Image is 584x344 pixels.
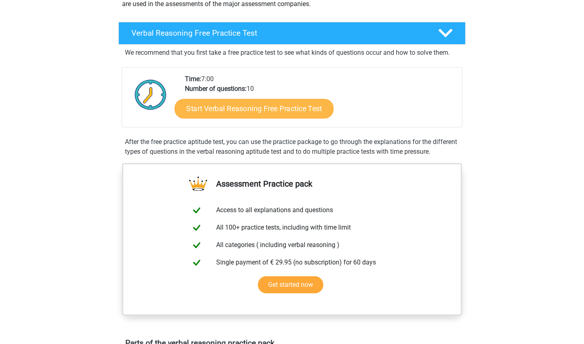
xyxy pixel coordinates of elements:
[115,22,469,45] a: Verbal Reasoning Free Practice Test
[179,74,462,127] div: 7:00 10
[130,74,171,115] img: Clock
[175,99,334,118] a: Start Verbal Reasoning Free Practice Test
[131,28,425,38] h4: Verbal Reasoning Free Practice Test
[185,75,201,83] b: Time:
[122,137,462,157] div: After the free practice aptitude test, you can use the practice package to go through the explana...
[125,48,459,58] p: We recommend that you first take a free practice test to see what kinds of questions occur and ho...
[258,276,323,293] a: Get started now
[185,85,247,92] b: Number of questions:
